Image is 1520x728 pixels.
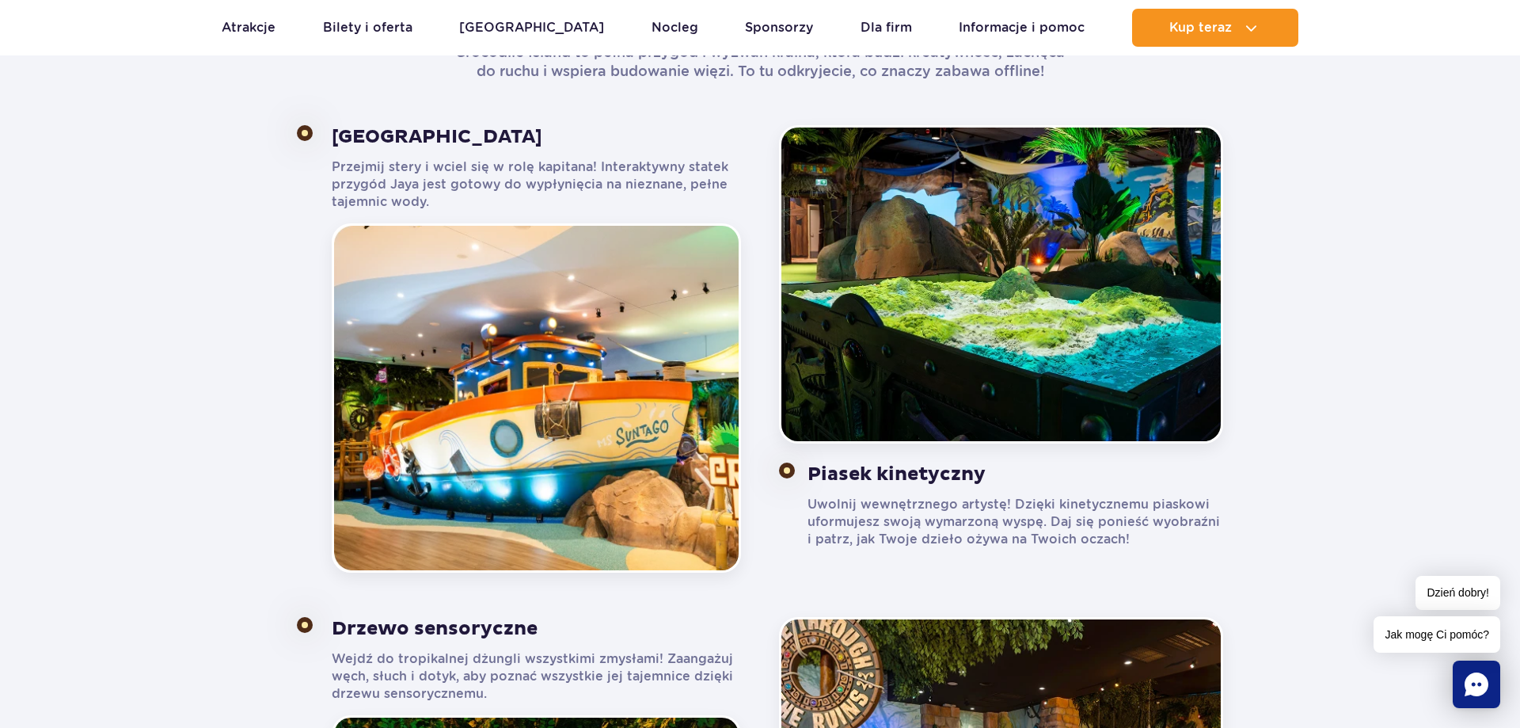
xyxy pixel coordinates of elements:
[332,125,741,149] strong: [GEOGRAPHIC_DATA]
[1415,576,1500,610] span: Dzień dobry!
[1453,661,1500,708] div: Chat
[323,9,412,47] a: Bilety i oferta
[459,9,604,47] a: [GEOGRAPHIC_DATA]
[1132,9,1298,47] button: Kup teraz
[807,463,1223,486] strong: Piasek kinetyczny
[332,650,741,703] p: Wejdź do tropikalnej dżungli wszystkimi zmysłami! Zaangażuj węch, słuch i dotyk, aby poznać wszys...
[1169,21,1232,35] span: Kup teraz
[332,617,741,641] strong: Drzewo sensoryczne
[959,9,1085,47] a: Informacje i pomoc
[450,43,1070,81] p: Crocodile Island to pełna przygód i wyzwań kraina, która budzi kreatywność, zachęca do ruchu i ws...
[745,9,813,47] a: Sponsorzy
[861,9,912,47] a: Dla firm
[222,9,275,47] a: Atrakcje
[332,158,741,211] p: Przejmij stery i wciel się w rolę kapitana! Interaktywny statek przygód Jaya jest gotowy do wypły...
[1374,616,1500,653] span: Jak mogę Ci pomóc?
[652,9,698,47] a: Nocleg
[807,496,1223,548] p: Uwolnij wewnętrznego artystę! Dzięki kinetycznemu piaskowi uformujesz swoją wymarzoną wyspę. Daj ...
